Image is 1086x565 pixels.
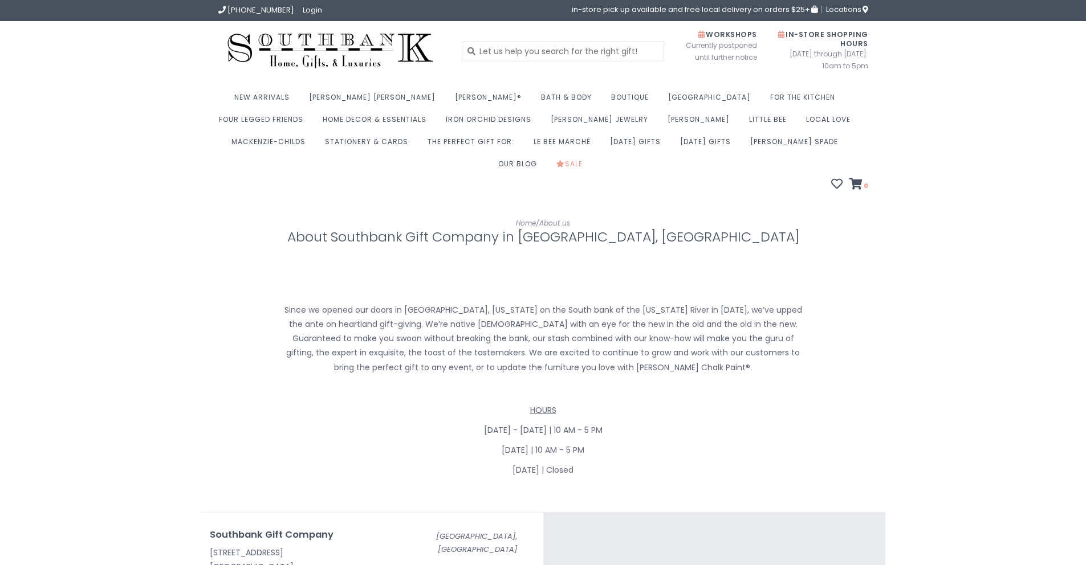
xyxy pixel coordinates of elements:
a: [PERSON_NAME] [668,112,735,134]
a: For the Kitchen [770,89,841,112]
h4: Southbank Gift Company [210,530,409,540]
a: 0 [849,179,868,191]
span: [DATE] through [DATE]: 10am to 5pm [774,48,868,72]
div: / [218,217,868,230]
a: [PHONE_NUMBER] [218,5,294,15]
a: Local Love [806,112,856,134]
span: in-store pick up available and free local delivery on orders $25+ [572,6,817,13]
a: [PERSON_NAME] Jewelry [551,112,654,134]
a: Boutique [611,89,654,112]
a: [PERSON_NAME]® [455,89,527,112]
a: Stationery & Cards [325,134,414,156]
span: Workshops [698,30,757,39]
a: [GEOGRAPHIC_DATA] [668,89,756,112]
a: [PERSON_NAME] Spade [750,134,844,156]
a: The perfect gift for: [428,134,520,156]
a: Sale [556,156,588,178]
a: About us [539,218,570,228]
span: Currently postponed until further notice [672,39,757,63]
a: Le Bee Marché [534,134,596,156]
a: Home Decor & Essentials [323,112,432,134]
a: Login [303,5,322,15]
h1: About Southbank Gift Company in [GEOGRAPHIC_DATA], [GEOGRAPHIC_DATA] [218,230,868,244]
p: Since we opened our doors in [GEOGRAPHIC_DATA], [US_STATE] on the South bank of the [US_STATE] Ri... [283,303,803,375]
a: Four Legged Friends [219,112,309,134]
a: Little Bee [749,112,792,134]
p: [DATE] | 10 AM - 5 PM [218,443,868,457]
div: [GEOGRAPHIC_DATA], [GEOGRAPHIC_DATA] [418,530,526,556]
input: Let us help you search for the right gift! [462,41,664,62]
a: MacKenzie-Childs [231,134,311,156]
a: [DATE] Gifts [680,134,737,156]
a: Our Blog [498,156,543,178]
a: New Arrivals [234,89,295,112]
span: 0 [863,181,868,190]
a: Bath & Body [541,89,597,112]
a: [PERSON_NAME] [PERSON_NAME] [309,89,441,112]
img: Southbank Gift Company -- Home, Gifts, and Luxuries [218,30,443,72]
a: Iron Orchid Designs [446,112,537,134]
span: In-Store Shopping Hours [778,30,868,48]
a: [DATE] Gifts [610,134,666,156]
span: [PHONE_NUMBER] [227,5,294,15]
span: Locations [826,4,868,15]
span: HOURS [530,404,556,416]
p: [DATE] - [DATE] | 10 AM - 5 PM [218,423,868,437]
a: Locations [821,6,868,13]
p: [DATE] | Closed [218,463,868,477]
a: Home [516,218,536,228]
